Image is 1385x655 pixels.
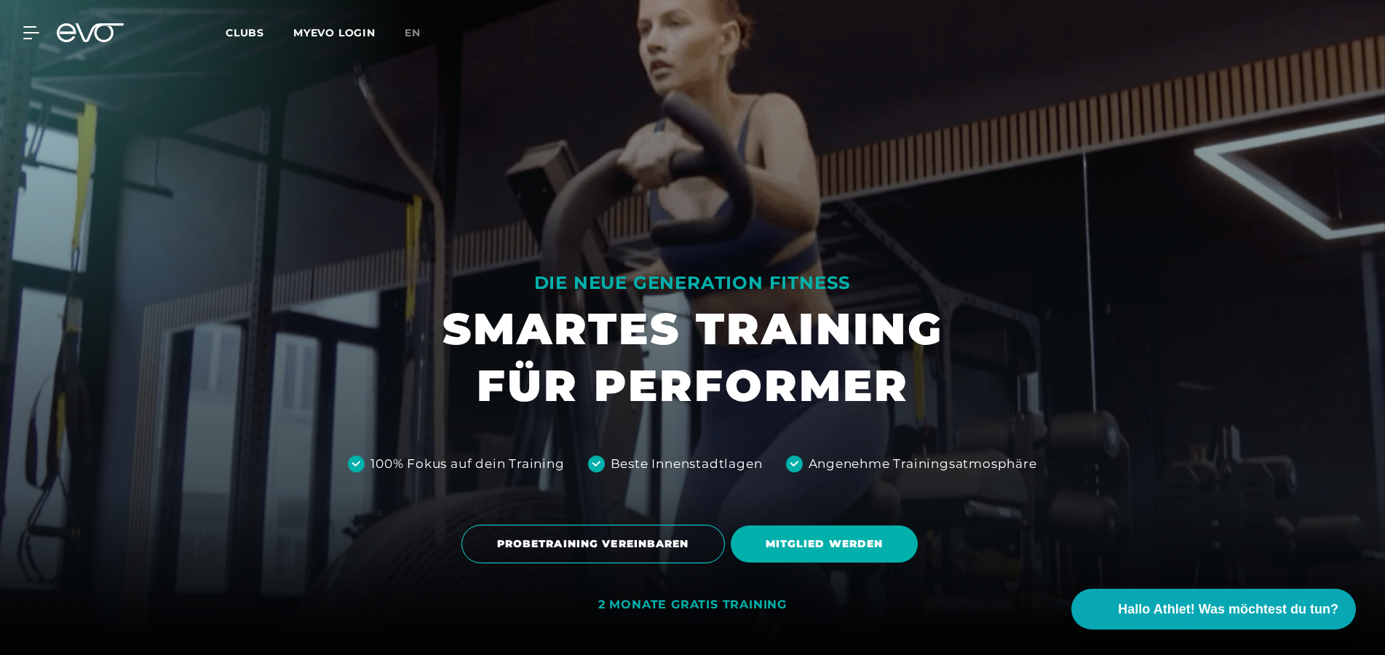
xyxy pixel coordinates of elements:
span: MITGLIED WERDEN [766,536,884,552]
h1: SMARTES TRAINING FÜR PERFORMER [443,301,943,414]
div: 2 MONATE GRATIS TRAINING [598,598,787,613]
a: MITGLIED WERDEN [731,515,924,573]
a: MYEVO LOGIN [293,26,376,39]
div: 100% Fokus auf dein Training [370,455,564,474]
a: PROBETRAINING VEREINBAREN [461,514,731,574]
span: Clubs [226,26,264,39]
span: Hallo Athlet! Was möchtest du tun? [1118,600,1338,619]
a: en [405,25,438,41]
a: Clubs [226,25,293,39]
button: Hallo Athlet! Was möchtest du tun? [1071,589,1356,630]
div: Angenehme Trainingsatmosphäre [809,455,1037,474]
span: en [405,26,421,39]
span: PROBETRAINING VEREINBAREN [497,536,689,552]
div: DIE NEUE GENERATION FITNESS [443,271,943,295]
div: Beste Innenstadtlagen [611,455,763,474]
